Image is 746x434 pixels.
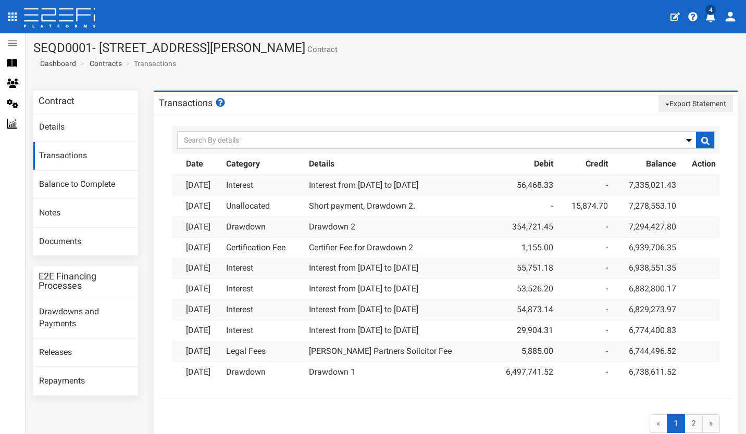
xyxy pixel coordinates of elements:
td: 6,774,400.83 [612,320,680,341]
a: [DATE] [186,201,210,211]
th: Date [182,154,222,175]
a: Balance to Complete [33,171,138,199]
td: Drawdown [222,362,305,382]
a: Details [33,113,138,142]
th: Credit [557,154,612,175]
a: Transactions [33,142,138,170]
a: Interest from [DATE] to [DATE] [309,263,418,273]
td: Unallocated [222,196,305,216]
td: - [557,216,612,237]
td: Interest [222,279,305,300]
td: - [557,362,612,382]
td: 29,904.31 [489,320,557,341]
td: - [557,300,612,321]
td: - [557,237,612,258]
td: 6,497,741.52 [489,362,557,382]
a: Contracts [90,58,122,69]
a: Drawdown 1 [309,367,355,377]
td: 6,738,611.52 [612,362,680,382]
a: Dashboard [36,58,76,69]
a: [DATE] [186,346,210,356]
td: - [557,175,612,196]
span: 1 [667,414,685,433]
td: Certification Fee [222,237,305,258]
td: Interest [222,258,305,279]
small: Contract [305,46,338,54]
a: [DATE] [186,263,210,273]
td: 1,155.00 [489,237,557,258]
td: 6,938,551.35 [612,258,680,279]
a: [DATE] [186,222,210,232]
h1: SEQD0001- [STREET_ADDRESS][PERSON_NAME] [33,41,738,55]
td: 7,278,553.10 [612,196,680,216]
td: 55,751.18 [489,258,557,279]
td: 5,885.00 [489,341,557,362]
th: Action [680,154,720,175]
a: Drawdown 2 [309,222,355,232]
td: 6,939,706.35 [612,237,680,258]
li: Transactions [123,58,176,69]
a: Documents [33,228,138,256]
a: Certifier Fee for Drawdown 2 [309,242,413,252]
th: Balance [612,154,680,175]
h3: Contract [39,96,74,106]
td: 6,744,496.52 [612,341,680,362]
a: [PERSON_NAME] Partners Solicitor Fee [309,346,452,356]
th: Details [305,154,490,175]
button: Export Statement [658,95,733,112]
a: Interest from [DATE] to [DATE] [309,304,418,314]
td: - [489,196,557,216]
a: Notes [33,199,138,227]
td: 15,874.70 [557,196,612,216]
td: 354,721.45 [489,216,557,237]
a: Repayments [33,367,138,395]
td: - [557,258,612,279]
a: [DATE] [186,242,210,252]
td: 6,829,273.97 [612,300,680,321]
a: Interest from [DATE] to [DATE] [309,180,418,190]
td: Interest [222,320,305,341]
span: « [650,414,667,433]
td: - [557,320,612,341]
td: - [557,341,612,362]
a: Drawdowns and Payments [33,298,138,338]
td: 54,873.14 [489,300,557,321]
a: 2 [685,414,703,433]
a: » [702,414,720,433]
th: Debit [489,154,557,175]
h3: Transactions [159,98,227,108]
td: 7,335,021.43 [612,175,680,196]
td: Interest [222,300,305,321]
a: [DATE] [186,180,210,190]
th: Category [222,154,305,175]
input: Search By details [177,131,715,149]
td: 53,526.20 [489,279,557,300]
a: Short payment, Drawdown 2. [309,201,415,211]
td: Drawdown [222,216,305,237]
h3: E2E Financing Processes [39,272,133,290]
td: 6,882,800.17 [612,279,680,300]
a: Releases [33,339,138,367]
span: Dashboard [36,59,76,68]
td: 56,468.33 [489,175,557,196]
a: [DATE] [186,284,210,293]
td: 7,294,427.80 [612,216,680,237]
a: Interest from [DATE] to [DATE] [309,284,418,293]
td: Interest [222,175,305,196]
a: Interest from [DATE] to [DATE] [309,325,418,335]
td: - [557,279,612,300]
a: [DATE] [186,367,210,377]
a: [DATE] [186,304,210,314]
td: Legal Fees [222,341,305,362]
a: [DATE] [186,325,210,335]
